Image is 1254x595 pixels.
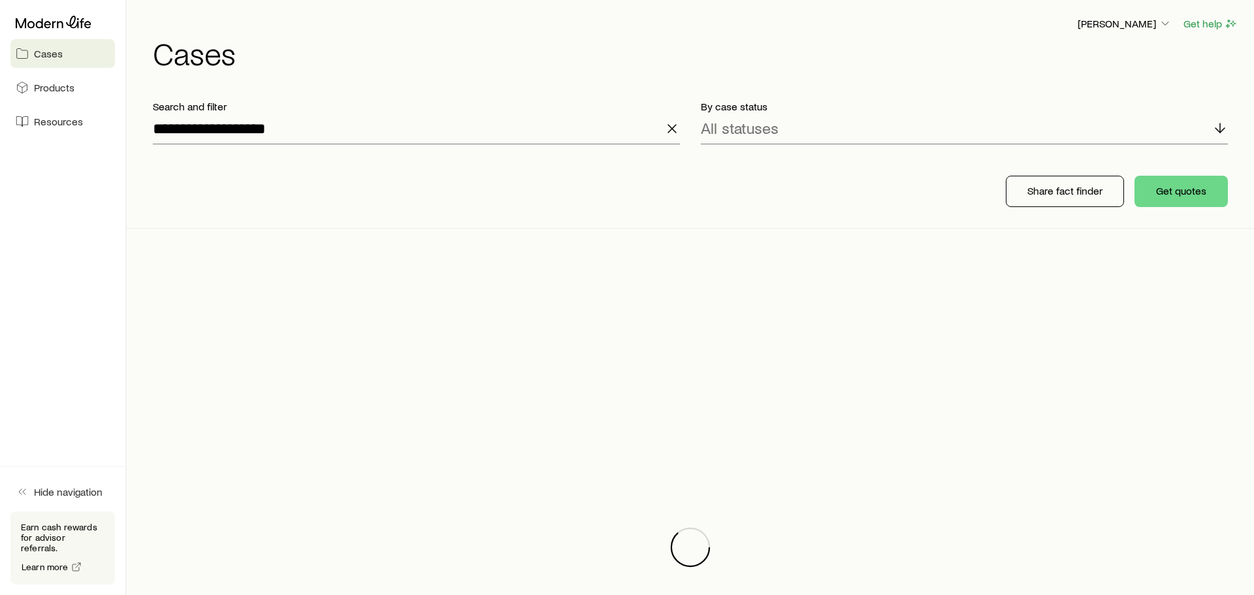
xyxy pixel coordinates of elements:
a: Resources [10,107,115,136]
a: Products [10,73,115,102]
p: [PERSON_NAME] [1078,17,1172,30]
button: Get help [1183,16,1238,31]
h1: Cases [153,37,1238,69]
div: Earn cash rewards for advisor referrals.Learn more [10,511,115,585]
button: Share fact finder [1006,176,1124,207]
p: All statuses [701,119,779,137]
p: Search and filter [153,100,680,113]
span: Learn more [22,562,69,571]
button: Get quotes [1134,176,1228,207]
button: Hide navigation [10,477,115,506]
p: Earn cash rewards for advisor referrals. [21,522,104,553]
span: Resources [34,115,83,128]
span: Hide navigation [34,485,103,498]
span: Cases [34,47,63,60]
span: Products [34,81,74,94]
a: Cases [10,39,115,68]
p: By case status [701,100,1228,113]
p: Share fact finder [1027,184,1102,197]
button: [PERSON_NAME] [1077,16,1172,32]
